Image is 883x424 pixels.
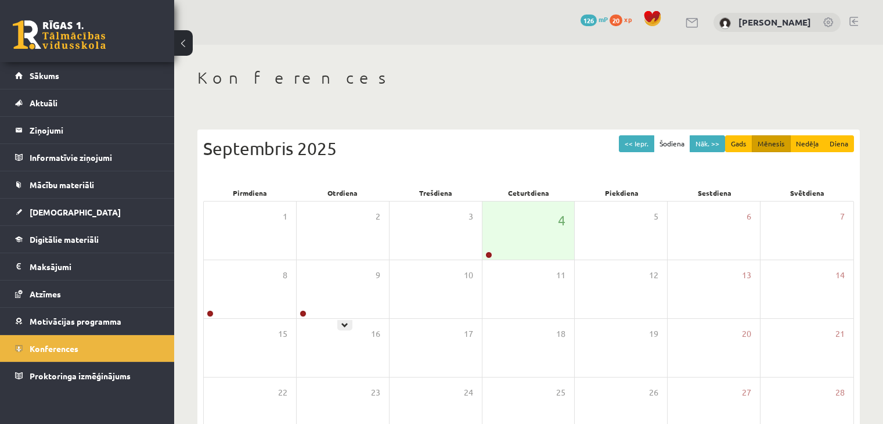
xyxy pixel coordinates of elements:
[203,185,296,201] div: Pirmdiena
[283,210,287,223] span: 1
[742,386,751,399] span: 27
[15,281,160,307] a: Atzīmes
[15,171,160,198] a: Mācību materiāli
[30,316,121,326] span: Motivācijas programma
[556,386,565,399] span: 25
[15,253,160,280] a: Maksājumi
[649,328,658,340] span: 19
[464,386,473,399] span: 24
[690,135,725,152] button: Nāk. >>
[15,89,160,116] a: Aktuāli
[30,179,94,190] span: Mācību materiāli
[752,135,791,152] button: Mēnesis
[30,207,121,217] span: [DEMOGRAPHIC_DATA]
[30,253,160,280] legend: Maksājumi
[790,135,824,152] button: Nedēļa
[376,269,380,282] span: 9
[15,62,160,89] a: Sākums
[738,16,811,28] a: [PERSON_NAME]
[15,362,160,389] a: Proktoringa izmēģinājums
[581,15,597,26] span: 126
[30,234,99,245] span: Digitālie materiāli
[371,328,380,340] span: 16
[482,185,575,201] div: Ceturtdiena
[30,144,160,171] legend: Informatīvie ziņojumi
[30,98,57,108] span: Aktuāli
[610,15,622,26] span: 20
[30,371,131,381] span: Proktoringa izmēģinājums
[464,328,473,340] span: 17
[15,199,160,225] a: [DEMOGRAPHIC_DATA]
[619,135,654,152] button: << Iepr.
[30,70,59,81] span: Sākums
[725,135,752,152] button: Gads
[649,269,658,282] span: 12
[15,308,160,335] a: Motivācijas programma
[835,269,845,282] span: 14
[389,185,482,201] div: Trešdiena
[835,328,845,340] span: 21
[13,20,106,49] a: Rīgas 1. Tālmācības vidusskola
[30,117,160,143] legend: Ziņojumi
[649,386,658,399] span: 26
[556,328,565,340] span: 18
[278,386,287,399] span: 22
[654,135,690,152] button: Šodiena
[742,269,751,282] span: 13
[742,328,751,340] span: 20
[468,210,473,223] span: 3
[581,15,608,24] a: 126 mP
[283,269,287,282] span: 8
[610,15,637,24] a: 20 xp
[371,386,380,399] span: 23
[15,226,160,253] a: Digitālie materiāli
[624,15,632,24] span: xp
[761,185,854,201] div: Svētdiena
[599,15,608,24] span: mP
[15,335,160,362] a: Konferences
[840,210,845,223] span: 7
[835,386,845,399] span: 28
[278,328,287,340] span: 15
[558,210,565,230] span: 4
[197,68,860,88] h1: Konferences
[30,289,61,299] span: Atzīmes
[575,185,668,201] div: Piekdiena
[464,269,473,282] span: 10
[654,210,658,223] span: 5
[203,135,854,161] div: Septembris 2025
[668,185,761,201] div: Sestdiena
[30,343,78,354] span: Konferences
[376,210,380,223] span: 2
[15,144,160,171] a: Informatīvie ziņojumi
[747,210,751,223] span: 6
[296,185,389,201] div: Otrdiena
[719,17,731,29] img: Alens Ulpis
[824,135,854,152] button: Diena
[556,269,565,282] span: 11
[15,117,160,143] a: Ziņojumi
